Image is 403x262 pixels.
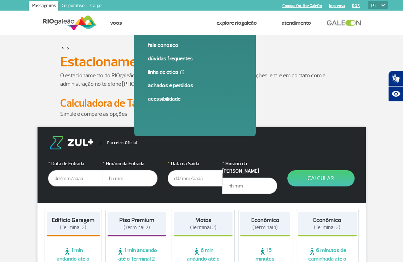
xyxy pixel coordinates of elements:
span: (Terminal 2) [314,224,340,231]
a: Corporativo [58,1,87,12]
a: Acessibilidade [148,95,242,103]
a: Voos [110,19,122,26]
a: Fale conosco [148,41,242,49]
label: Data da Saída [168,160,223,167]
p: O estacionamento do RIOgaleão é administrado pela Estapar. Para dúvidas e informações, entre em c... [60,71,343,88]
a: Compra On-line GaleOn [282,4,322,8]
a: Cargo [87,1,104,12]
button: Abrir tradutor de língua de sinais. [388,71,403,86]
input: dd/mm/aaaa [48,170,103,186]
strong: Econômico [251,216,279,224]
a: Dúvidas Frequentes [148,55,242,62]
label: Data de Entrada [48,160,103,167]
a: Passageiros [29,1,58,12]
a: > [62,44,64,52]
a: Atendimento [281,19,311,26]
img: logo-zul.png [48,136,95,149]
h2: Calculadora de Tarifa do Estacionamento [60,97,343,110]
a: Linha de Ética [148,68,242,76]
span: Parceiro Oficial [101,141,137,145]
input: hh:mm [222,178,277,194]
img: External Link Icon [180,70,184,74]
a: RQS [352,4,360,8]
a: > [67,44,69,52]
a: Explore RIOgaleão [216,19,257,26]
button: Abrir recursos assistivos. [388,86,403,102]
input: dd/mm/aaaa [168,170,223,186]
label: Horário da [PERSON_NAME] [222,160,277,175]
span: (Terminal 1) [252,224,278,231]
span: (Terminal 2) [60,224,86,231]
strong: Edifício Garagem [52,216,94,224]
button: Calcular [287,170,355,186]
span: (Terminal 2) [190,224,216,231]
label: Horário da Entrada [103,160,157,167]
input: hh:mm [103,170,157,186]
h1: Estacionamento [60,56,343,68]
p: Simule e compare as opções. [60,110,343,118]
a: Imprensa [329,4,345,8]
a: Achados e Perdidos [148,82,242,89]
strong: Motos [195,216,211,224]
div: Plugin de acessibilidade da Hand Talk. [388,71,403,102]
span: (Terminal 2) [123,224,150,231]
a: Como chegar e sair [146,19,191,26]
strong: Econômico [313,216,341,224]
strong: Piso Premium [119,216,154,224]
